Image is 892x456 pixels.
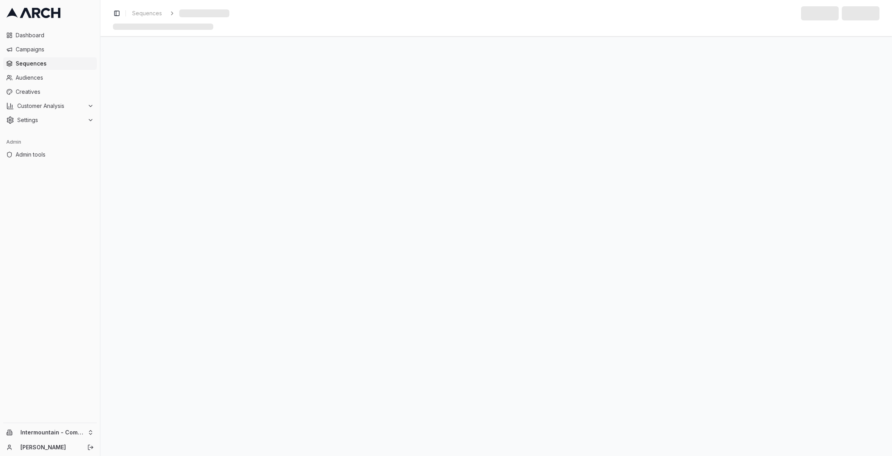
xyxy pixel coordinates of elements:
a: Campaigns [3,43,97,56]
span: Customer Analysis [17,102,84,110]
span: Sequences [132,9,162,17]
button: Log out [85,442,96,453]
span: Dashboard [16,31,94,39]
button: Intermountain - Comfort Solutions [3,426,97,439]
nav: breadcrumb [129,8,229,19]
button: Customer Analysis [3,100,97,112]
span: Admin tools [16,151,94,159]
span: Intermountain - Comfort Solutions [20,429,84,436]
a: [PERSON_NAME] [20,443,79,451]
a: Sequences [129,8,165,19]
a: Admin tools [3,148,97,161]
a: Audiences [3,71,97,84]
a: Creatives [3,86,97,98]
span: Settings [17,116,84,124]
span: Creatives [16,88,94,96]
span: Audiences [16,74,94,82]
div: Admin [3,136,97,148]
button: Settings [3,114,97,126]
a: Sequences [3,57,97,70]
a: Dashboard [3,29,97,42]
span: Campaigns [16,46,94,53]
span: Sequences [16,60,94,67]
